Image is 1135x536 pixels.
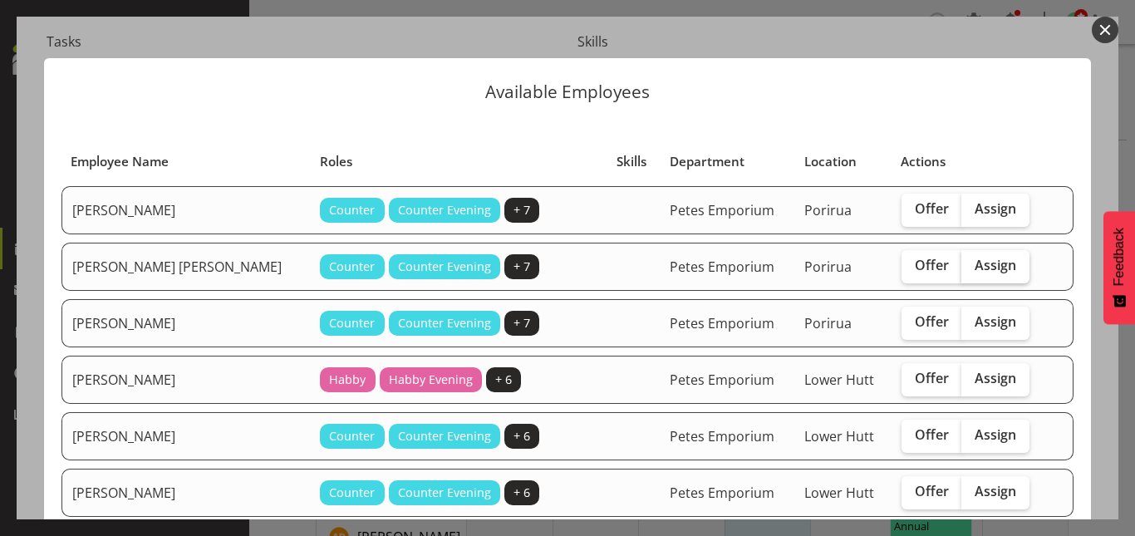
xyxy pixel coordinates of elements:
[495,371,512,389] span: + 6
[975,483,1016,499] span: Assign
[513,484,530,502] span: + 6
[61,83,1074,101] p: Available Employees
[975,200,1016,217] span: Assign
[398,427,491,445] span: Counter Evening
[915,257,949,273] span: Offer
[617,152,646,171] span: Skills
[804,427,874,445] span: Lower Hutt
[513,201,530,219] span: + 7
[975,257,1016,273] span: Assign
[804,314,852,332] span: Porirua
[61,356,310,404] td: [PERSON_NAME]
[513,427,530,445] span: + 6
[61,243,310,291] td: [PERSON_NAME] [PERSON_NAME]
[975,313,1016,330] span: Assign
[804,371,874,389] span: Lower Hutt
[975,426,1016,443] span: Assign
[61,186,310,234] td: [PERSON_NAME]
[329,427,375,445] span: Counter
[804,201,852,219] span: Porirua
[1103,211,1135,324] button: Feedback - Show survey
[804,152,857,171] span: Location
[670,152,744,171] span: Department
[901,152,946,171] span: Actions
[398,484,491,502] span: Counter Evening
[389,371,473,389] span: Habby Evening
[915,426,949,443] span: Offer
[513,314,530,332] span: + 7
[670,201,774,219] span: Petes Emporium
[61,469,310,517] td: [PERSON_NAME]
[915,313,949,330] span: Offer
[670,484,774,502] span: Petes Emporium
[804,258,852,276] span: Porirua
[398,201,491,219] span: Counter Evening
[329,484,375,502] span: Counter
[670,314,774,332] span: Petes Emporium
[670,371,774,389] span: Petes Emporium
[398,258,491,276] span: Counter Evening
[398,314,491,332] span: Counter Evening
[1112,228,1127,286] span: Feedback
[61,299,310,347] td: [PERSON_NAME]
[513,258,530,276] span: + 7
[670,258,774,276] span: Petes Emporium
[915,370,949,386] span: Offer
[915,483,949,499] span: Offer
[329,371,366,389] span: Habby
[61,412,310,460] td: [PERSON_NAME]
[329,201,375,219] span: Counter
[329,314,375,332] span: Counter
[915,200,949,217] span: Offer
[320,152,352,171] span: Roles
[329,258,375,276] span: Counter
[71,152,169,171] span: Employee Name
[804,484,874,502] span: Lower Hutt
[670,427,774,445] span: Petes Emporium
[975,370,1016,386] span: Assign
